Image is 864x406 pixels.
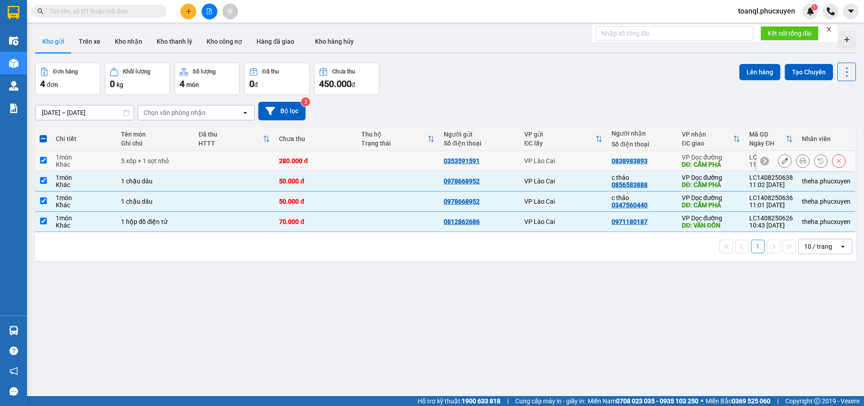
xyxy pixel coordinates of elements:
button: 1 [751,240,765,253]
span: close [826,26,832,32]
div: 0347560440 [612,201,648,209]
span: 0 [249,78,254,89]
input: Tìm tên, số ĐT hoặc mã đơn [49,6,156,16]
span: message [9,387,18,396]
span: question-circle [9,347,18,355]
div: Ngày ĐH [749,140,786,147]
div: ĐC giao [682,140,733,147]
div: 0353591591 [444,157,480,164]
sup: 2 [301,97,310,106]
div: 0812862686 [444,218,480,225]
div: 11:04 [DATE] [749,161,793,168]
div: theha.phucxuyen [802,198,850,205]
span: Kho hàng hủy [315,38,354,45]
div: 1 hộp đồ điện tử [121,218,189,225]
div: Đã thu [262,68,279,75]
div: 11:02 [DATE] [749,181,793,188]
div: DĐ: CẨM PHẢ [682,181,740,188]
div: 0971180187 [612,218,648,225]
span: Miền Bắc [706,396,770,406]
div: Đã thu [198,131,263,138]
span: search [37,8,44,14]
span: aim [227,8,233,14]
span: kg [117,81,123,88]
div: VP Lào Cai [524,157,603,164]
button: Bộ lọc [258,102,306,120]
div: VP Lào Cai [524,218,603,225]
div: Người gửi [444,131,515,138]
button: Kết nối tổng đài [760,26,819,41]
span: 1 [813,4,816,10]
div: Trạng thái [361,140,427,147]
div: Khối lượng [123,68,150,75]
div: 1 món [56,154,112,161]
span: 450.000 [319,78,351,89]
span: 4 [180,78,184,89]
button: plus [180,4,196,19]
button: Hàng đã giao [249,31,301,52]
div: Khác [56,161,112,168]
span: Cung cấp máy in - giấy in: [515,396,585,406]
div: LC1408250640 [749,154,793,161]
div: 1 món [56,194,112,201]
div: VP Dọc đường [682,214,740,222]
span: toanql.phucxuyen [731,5,802,17]
span: ⚪️ [701,399,703,403]
button: file-add [202,4,217,19]
div: Số điện thoại [444,140,515,147]
button: Kho thanh lý [149,31,199,52]
img: warehouse-icon [9,81,18,91]
div: 11:01 [DATE] [749,201,793,209]
div: Chưa thu [279,135,352,142]
span: plus [185,8,192,14]
div: Tạo kho hàng mới [838,31,856,49]
div: c thảo [612,174,673,181]
input: Select a date range. [36,105,134,120]
span: đơn [47,81,58,88]
div: 1 chậu dâu [121,178,189,185]
img: icon-new-feature [806,7,814,15]
div: LC1408250636 [749,194,793,201]
strong: 0708 023 035 - 0935 103 250 [616,397,698,405]
img: warehouse-icon [9,36,18,46]
button: Kho nhận [108,31,149,52]
img: phone-icon [827,7,835,15]
div: Sửa đơn hàng [778,154,792,168]
img: warehouse-icon [9,326,18,335]
div: Khác [56,222,112,229]
button: Khối lượng0kg [105,63,170,95]
th: Toggle SortBy [677,127,745,151]
strong: 1900 633 818 [462,397,500,405]
div: 1 chậu dâu [121,198,189,205]
div: Nhân viên [802,135,850,142]
span: 4 [40,78,45,89]
span: caret-down [847,7,855,15]
div: Ghi chú [121,140,189,147]
div: 50.000 đ [279,198,352,205]
svg: open [242,109,249,116]
div: DĐ: VÂN ĐỒN [682,222,740,229]
div: Người nhận [612,130,673,137]
div: VP gửi [524,131,595,138]
button: Trên xe [72,31,108,52]
div: 1 món [56,174,112,181]
div: VP Dọc đường [682,174,740,181]
div: Khác [56,181,112,188]
div: 0978668952 [444,198,480,205]
div: Chưa thu [332,68,355,75]
div: ĐC lấy [524,140,595,147]
div: VP Dọc đường [682,194,740,201]
th: Toggle SortBy [520,127,607,151]
div: Mã GD [749,131,786,138]
span: file-add [206,8,212,14]
div: Khác [56,201,112,209]
button: Chưa thu450.000đ [314,63,379,95]
th: Toggle SortBy [194,127,274,151]
img: warehouse-icon [9,59,18,68]
img: logo-vxr [8,6,19,19]
th: Toggle SortBy [745,127,797,151]
th: Toggle SortBy [357,127,439,151]
div: Tên món [121,131,189,138]
div: Số lượng [193,68,216,75]
button: Đơn hàng4đơn [35,63,100,95]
